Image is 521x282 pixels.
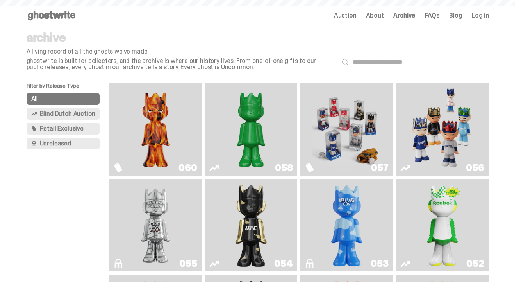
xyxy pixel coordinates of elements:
p: Filter by Release Type [27,83,109,93]
a: I Was There SummerSlam [114,182,197,268]
div: 053 [371,259,388,268]
a: Schrödinger's ghost: Sunday Green [209,86,293,172]
a: FAQs [425,13,440,19]
img: Schrödinger's ghost: Sunday Green [217,86,286,172]
button: All [27,93,100,105]
button: Unreleased [27,138,100,149]
p: ghostwrite is built for collectors, and the archive is where our history lives. From one-of-one g... [27,58,331,70]
div: 057 [371,163,388,172]
a: Archive [393,13,415,19]
span: Blind Dutch Auction [40,111,95,117]
div: 056 [466,163,484,172]
div: 058 [275,163,293,172]
p: A living record of all the ghosts we've made. [27,48,331,55]
span: All [31,96,38,102]
img: Game Face (2025) [408,86,477,172]
img: Always On Fire [121,86,190,172]
span: Unreleased [40,140,71,147]
div: 055 [179,259,197,268]
a: ghooooost [305,182,388,268]
a: Blog [449,13,462,19]
img: Court Victory [424,182,461,268]
img: ghooooost [328,182,365,268]
button: Retail Exclusive [27,123,100,135]
button: Blind Dutch Auction [27,108,100,120]
a: Game Face (2025) [305,86,388,172]
a: Always On Fire [114,86,197,172]
a: Game Face (2025) [401,86,484,172]
a: Ruby [209,182,293,268]
div: 060 [178,163,197,172]
div: 054 [274,259,293,268]
div: 052 [466,259,484,268]
a: About [366,13,384,19]
img: I Was There SummerSlam [121,182,190,268]
a: Log in [471,13,489,19]
p: archive [27,31,331,44]
span: Retail Exclusive [40,126,84,132]
img: Ruby [232,182,269,268]
img: Game Face (2025) [312,86,382,172]
a: Court Victory [401,182,484,268]
a: Auction [334,13,357,19]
